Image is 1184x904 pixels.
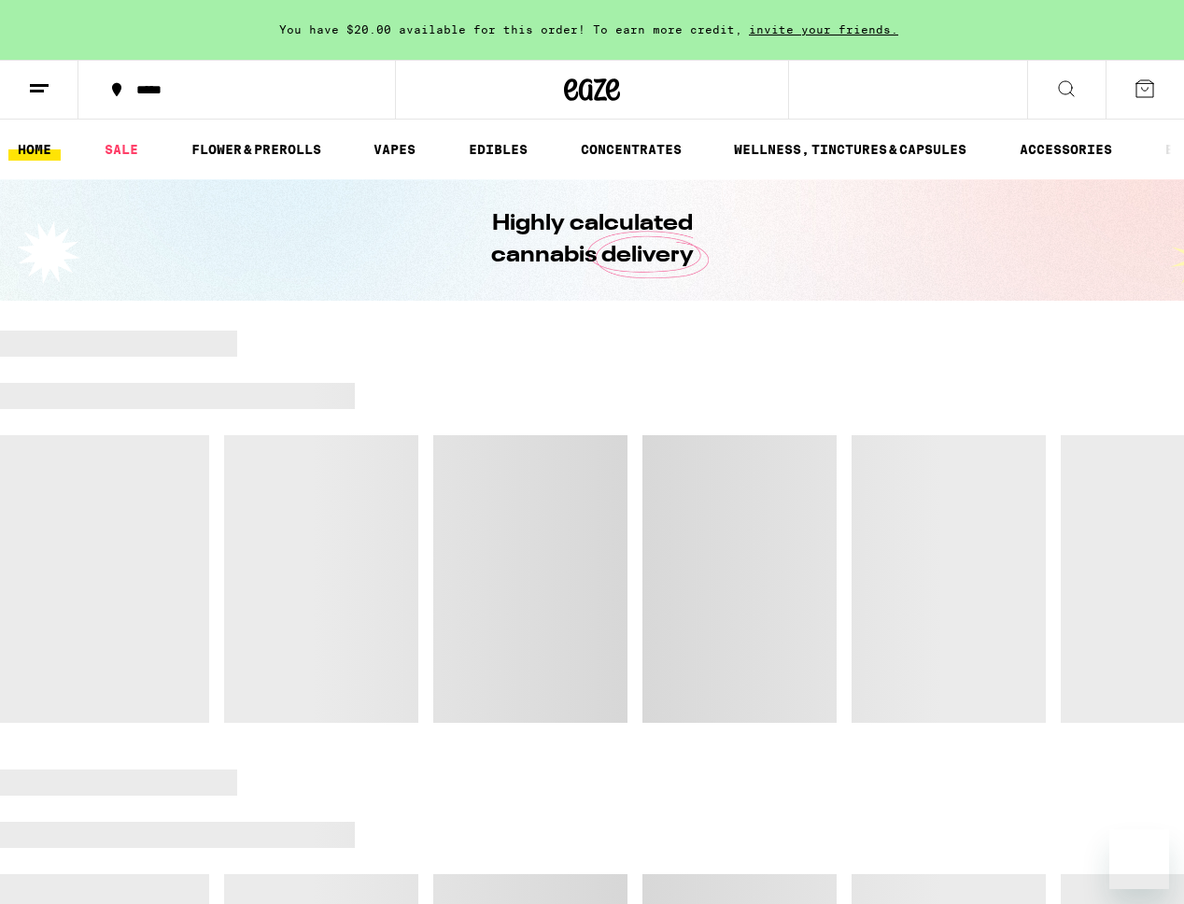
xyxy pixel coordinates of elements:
[279,23,742,35] span: You have $20.00 available for this order! To earn more credit,
[742,23,905,35] span: invite your friends.
[95,138,148,161] a: SALE
[459,138,537,161] a: EDIBLES
[571,138,691,161] a: CONCENTRATES
[725,138,976,161] a: WELLNESS, TINCTURES & CAPSULES
[1010,138,1121,161] a: ACCESSORIES
[364,138,425,161] a: VAPES
[438,208,746,272] h1: Highly calculated cannabis delivery
[182,138,331,161] a: FLOWER & PREROLLS
[8,138,61,161] a: HOME
[1109,829,1169,889] iframe: Button to launch messaging window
